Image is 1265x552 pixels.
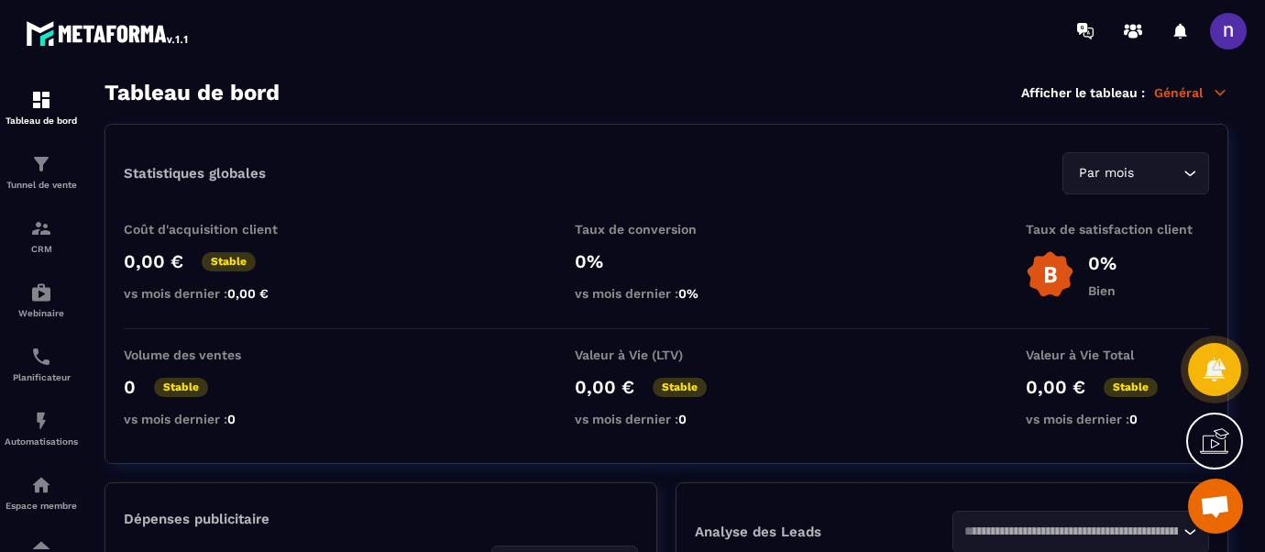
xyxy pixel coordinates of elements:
p: 0,00 € [1026,376,1085,398]
p: Valeur à Vie (LTV) [575,348,758,362]
img: b-badge-o.b3b20ee6.svg [1026,250,1074,299]
span: 0 [227,412,236,426]
img: formation [30,153,52,175]
p: Statistiques globales [124,165,266,182]
a: formationformationTableau de bord [5,75,78,139]
p: Espace membre [5,501,78,511]
span: 0 [1129,412,1138,426]
span: Par mois [1074,163,1138,183]
a: Ouvrir le chat [1188,479,1243,534]
img: scheduler [30,346,52,368]
span: 0,00 € [227,286,269,301]
p: 0% [575,250,758,272]
p: Taux de conversion [575,222,758,237]
img: automations [30,282,52,304]
p: 0,00 € [124,250,183,272]
p: vs mois dernier : [1026,412,1209,426]
input: Search for option [964,522,1180,542]
p: Coût d'acquisition client [124,222,307,237]
h3: Tableau de bord [104,80,280,105]
p: vs mois dernier : [575,286,758,301]
a: formationformationTunnel de vente [5,139,78,204]
a: automationsautomationsEspace membre [5,460,78,524]
p: Volume des ventes [124,348,307,362]
p: Tunnel de vente [5,180,78,190]
img: formation [30,89,52,111]
span: 0 [678,412,687,426]
p: Webinaire [5,308,78,318]
a: schedulerschedulerPlanificateur [5,332,78,396]
p: Bien [1088,283,1116,298]
p: vs mois dernier : [575,412,758,426]
div: Search for option [1062,152,1209,194]
p: Taux de satisfaction client [1026,222,1209,237]
p: Général [1154,84,1228,101]
img: automations [30,410,52,432]
a: automationsautomationsAutomatisations [5,396,78,460]
p: Automatisations [5,436,78,447]
p: Planificateur [5,372,78,382]
img: automations [30,474,52,496]
p: Tableau de bord [5,116,78,126]
p: Stable [154,378,208,397]
span: 0% [678,286,698,301]
img: logo [26,17,191,50]
p: Stable [1104,378,1158,397]
p: vs mois dernier : [124,286,307,301]
p: Stable [202,252,256,271]
p: Dépenses publicitaire [124,511,638,527]
p: Stable [653,378,707,397]
img: formation [30,217,52,239]
p: 0,00 € [575,376,634,398]
p: CRM [5,244,78,254]
a: formationformationCRM [5,204,78,268]
p: Afficher le tableau : [1021,85,1145,100]
p: Analyse des Leads [695,524,952,540]
p: 0 [124,376,136,398]
input: Search for option [1138,163,1179,183]
p: vs mois dernier : [124,412,307,426]
a: automationsautomationsWebinaire [5,268,78,332]
p: Valeur à Vie Total [1026,348,1209,362]
p: 0% [1088,252,1116,274]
